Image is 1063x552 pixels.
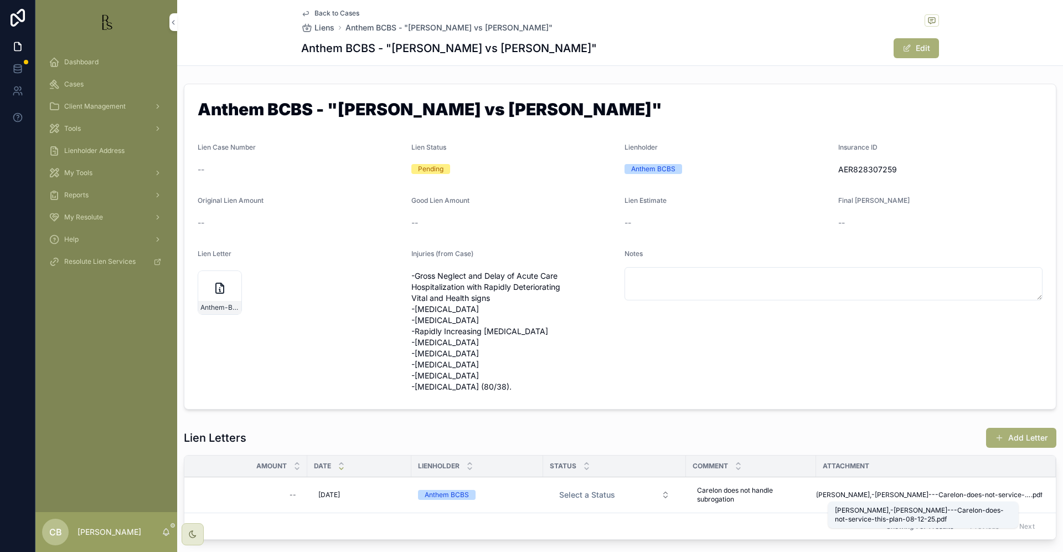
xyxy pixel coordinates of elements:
[256,462,287,471] span: Amount
[411,270,616,392] span: -Gross Neglect and Delay of Acute Care Hospitalization with Rapidly Deteriorating Vital and Healt...
[184,430,246,446] h1: Lien Letters
[411,143,446,151] span: Lien Status
[314,462,331,471] span: Date
[198,196,264,205] span: Original Lien Amount
[550,484,679,505] a: Select Button
[425,490,469,500] div: Anthem BCBS
[64,80,84,89] span: Cases
[816,490,1031,499] span: [PERSON_NAME],-[PERSON_NAME]---Carelon-does-not-service-this-plan-08-12-25
[418,164,443,174] div: Pending
[198,486,301,504] a: --
[64,58,99,67] span: Dashboard
[838,196,910,205] span: Final [PERSON_NAME]
[411,196,469,205] span: Good Lien Amount
[198,101,1043,122] h1: Anthem BCBS - "[PERSON_NAME] vs [PERSON_NAME]"
[42,52,171,72] a: Dashboard
[198,249,231,258] span: Lien Letter
[411,249,473,258] span: Injuries (from Case)
[198,143,256,151] span: Lien Case Number
[97,13,115,31] img: App logo
[198,217,204,228] span: --
[64,191,89,200] span: Reports
[42,74,171,94] a: Cases
[625,143,658,151] span: Lienholder
[838,164,1043,175] span: AER828307259
[838,143,878,151] span: Insurance ID
[693,482,809,508] a: Carelon does not handle subrogation
[301,9,359,18] a: Back to Cases
[42,207,171,227] a: My Resolute
[42,185,171,205] a: Reports
[550,485,679,505] button: Select Button
[314,22,334,33] span: Liens
[418,462,460,471] span: Lienholder
[290,490,296,499] div: --
[64,235,79,244] span: Help
[1031,490,1043,499] span: .pdf
[35,44,177,286] div: scrollable content
[835,506,1012,524] div: [PERSON_NAME],-[PERSON_NAME]---Carelon-does-not-service-this-plan-08-12-25.pdf
[411,217,418,228] span: --
[42,141,171,161] a: Lienholder Address
[693,462,728,471] span: Comment
[78,527,141,538] p: [PERSON_NAME]
[64,124,81,133] span: Tools
[64,102,126,111] span: Client Management
[697,486,805,504] span: Carelon does not handle subrogation
[823,462,869,471] span: Attachment
[198,164,204,175] span: --
[42,229,171,249] a: Help
[301,40,597,56] h1: Anthem BCBS - "[PERSON_NAME] vs [PERSON_NAME]"
[625,196,667,205] span: Lien Estimate
[64,168,92,177] span: My Tools
[314,9,359,18] span: Back to Cases
[418,490,536,500] a: Anthem BCBS
[894,38,939,58] button: Edit
[42,163,171,183] a: My Tools
[301,22,334,33] a: Liens
[631,164,675,174] div: Anthem BCBS
[314,486,405,504] a: [DATE]
[625,249,643,258] span: Notes
[550,462,576,471] span: Status
[345,22,553,33] a: Anthem BCBS - "[PERSON_NAME] vs [PERSON_NAME]"
[42,252,171,272] a: Resolute Lien Services
[200,303,239,312] span: Anthem-BCBS-initial-lien-request-07-31-2025
[49,525,62,539] span: CB
[816,490,1043,499] a: [PERSON_NAME],-[PERSON_NAME]---Carelon-does-not-service-this-plan-08-12-25.pdf
[64,146,125,155] span: Lienholder Address
[318,490,340,499] span: [DATE]
[42,96,171,116] a: Client Management
[986,428,1056,448] button: Add Letter
[64,213,103,222] span: My Resolute
[838,217,845,228] span: --
[42,119,171,139] a: Tools
[559,489,615,500] span: Select a Status
[64,257,136,266] span: Resolute Lien Services
[625,217,631,228] span: --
